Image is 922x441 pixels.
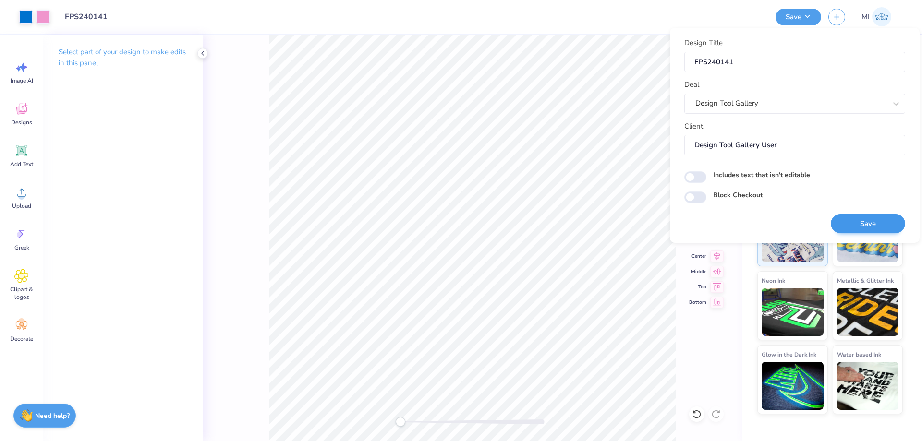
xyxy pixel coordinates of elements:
span: MI [861,12,870,23]
span: Glow in the Dark Ink [762,349,816,359]
img: Neon Ink [762,288,824,336]
img: Metallic & Glitter Ink [837,288,899,336]
div: Accessibility label [396,417,405,427]
img: Water based Ink [837,362,899,410]
span: Bottom [689,298,706,306]
span: Neon Ink [762,275,785,286]
label: Design Title [684,37,723,48]
button: Save [831,214,905,234]
a: MI [857,7,896,26]
span: Decorate [10,335,33,343]
label: Block Checkout [713,190,763,200]
span: Middle [689,268,706,275]
span: Greek [14,244,29,251]
input: Untitled Design [57,7,128,26]
span: Image AI [11,77,33,84]
span: Metallic & Glitter Ink [837,275,894,286]
span: Designs [11,119,32,126]
span: Top [689,283,706,291]
img: Mark Isaac [872,7,891,26]
span: Clipart & logos [6,286,37,301]
input: e.g. Ethan Linker [684,135,905,155]
span: Add Text [10,160,33,168]
span: Center [689,252,706,260]
label: Client [684,121,703,132]
img: Glow in the Dark Ink [762,362,824,410]
span: Water based Ink [837,349,881,359]
button: Save [776,9,821,25]
label: Deal [684,79,699,90]
span: Upload [12,202,31,210]
label: Includes text that isn't editable [713,170,810,180]
p: Select part of your design to make edits in this panel [59,47,187,69]
strong: Need help? [35,411,70,420]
